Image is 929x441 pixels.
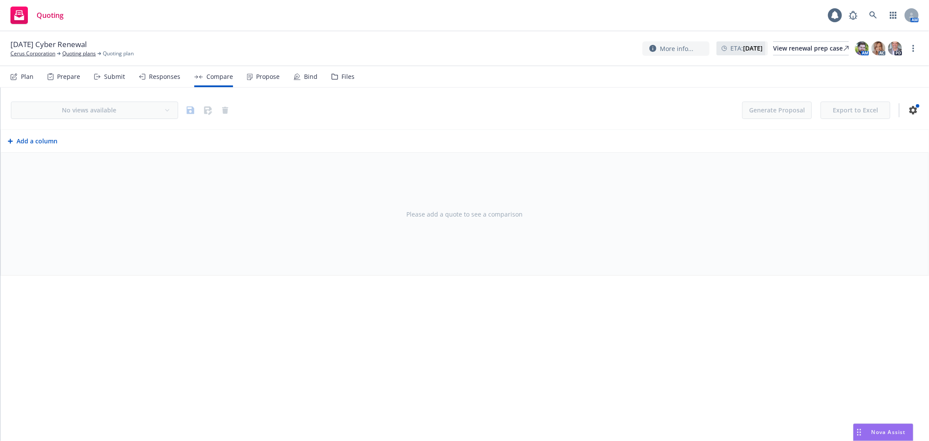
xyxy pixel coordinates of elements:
div: Plan [21,73,34,80]
a: View renewal prep case [773,41,849,55]
div: Responses [149,73,180,80]
div: View renewal prep case [773,42,849,55]
div: Prepare [57,73,80,80]
button: Add a column [6,132,59,150]
span: [DATE] Cyber Renewal [10,39,87,50]
button: Nova Assist [853,424,913,441]
span: Quoting [37,12,64,19]
span: Nova Assist [872,428,906,436]
div: Bind [304,73,318,80]
div: Drag to move [854,424,865,441]
div: Compare [206,73,233,80]
span: Quoting plan [103,50,134,58]
div: Submit [104,73,125,80]
a: Switch app [885,7,902,24]
a: Quoting [7,3,67,27]
strong: [DATE] [743,44,763,52]
div: Propose [256,73,280,80]
span: More info... [660,44,693,53]
img: photo [888,41,902,55]
a: Cerus Corporation [10,50,55,58]
img: photo [855,41,869,55]
span: ETA : [730,44,763,53]
a: Quoting plans [62,50,96,58]
div: Files [341,73,355,80]
span: Please add a quote to see a comparison [407,210,523,219]
a: more [908,43,919,54]
img: photo [872,41,885,55]
button: More info... [642,41,709,56]
a: Search [865,7,882,24]
a: Report a Bug [845,7,862,24]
